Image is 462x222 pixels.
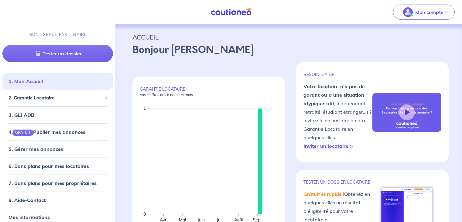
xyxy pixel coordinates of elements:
a: 1. Mon Accueil [9,78,43,84]
p: Bonjour [PERSON_NAME] [132,43,445,57]
img: video-gli-new-none.jpg [372,93,441,132]
span: 2. Garantie Locataire [9,95,102,102]
button: illu_account_valid_menu.svgMon compte [393,5,455,20]
div: 7. Bons plans pour mes propriétaires [2,177,113,189]
div: 1. Mon Accueil [2,75,113,87]
p: Mon compte [415,9,443,16]
img: Cautioneo [208,8,254,16]
p: BESOIN D'AIDE [303,72,372,77]
a: 3. GLI ADB [9,112,34,118]
p: TESTER un dossier locataire [303,179,372,185]
a: Tester un dossier [2,45,113,62]
div: 5. Gérer mes annonces [2,143,113,155]
a: Inviter un locataire > [303,143,353,149]
p: GARANTIE LOCATAIRE [140,86,278,97]
a: 5. Gérer mes annonces [9,146,63,152]
strong: Votre locataire n'a pas de garant ou a une situation atypique [303,83,365,106]
p: ACCUEIL [132,32,445,43]
a: 4.GRATUITPublier mes annonces [9,129,85,135]
a: 6. Bons plans pour mes locataires [9,163,89,169]
div: 6. Bons plans pour mes locataires [2,160,113,172]
a: 7. Bons plans pour mes propriétaires [9,180,97,186]
img: illu_account_valid_menu.svg [403,7,413,17]
p: MON ESPACE PARTENAIRE [29,32,87,37]
text: 0 [143,211,146,217]
div: 4.GRATUITPublier mes annonces [2,126,113,138]
a: Mes informations [9,214,50,220]
em: Vos chiffres des 6 derniers mois [140,92,193,97]
p: (cdd, indépendant, retraité, étudiant étranger...) ? Invitez le à souscrire à notre Garantie Loca... [303,82,372,150]
em: Gratuit et rapide ! [303,191,344,197]
text: 1 [143,106,146,111]
div: 8. Aide-Contact [2,194,113,206]
a: 8. Aide-Contact [9,197,46,203]
div: 2. Garantie Locataire [2,92,113,104]
div: 3. GLI ADB [2,109,113,121]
